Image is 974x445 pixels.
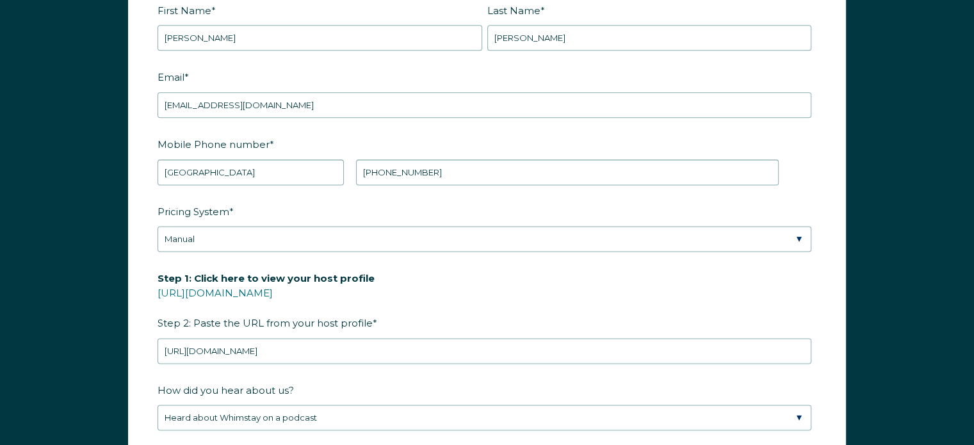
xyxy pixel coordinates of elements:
[487,1,540,20] span: Last Name
[158,268,375,333] span: Step 2: Paste the URL from your host profile
[158,202,229,222] span: Pricing System
[158,1,211,20] span: First Name
[158,380,294,400] span: How did you hear about us?
[158,287,273,299] a: [URL][DOMAIN_NAME]
[158,268,375,288] span: Step 1: Click here to view your host profile
[158,134,270,154] span: Mobile Phone number
[158,67,184,87] span: Email
[158,338,811,364] input: airbnb.com/users/show/12345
